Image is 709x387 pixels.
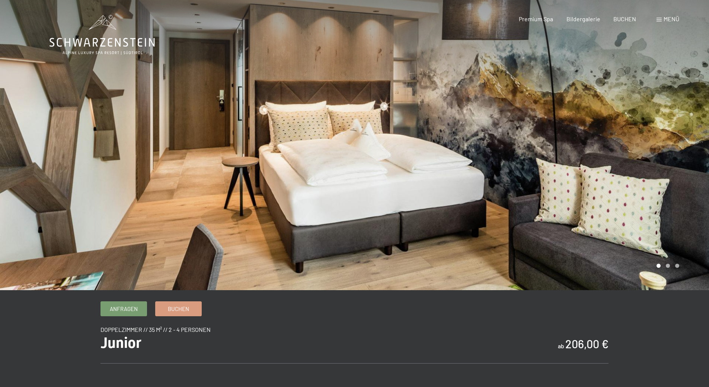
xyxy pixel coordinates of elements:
[565,337,609,350] b: 206,00 €
[100,326,211,333] span: Doppelzimmer // 35 m² // 2 - 4 Personen
[156,302,201,316] a: Buchen
[566,15,600,22] a: Bildergalerie
[519,15,553,22] a: Premium Spa
[558,342,564,349] span: ab
[110,305,138,313] span: Anfragen
[613,15,636,22] a: BUCHEN
[664,15,679,22] span: Menü
[101,302,147,316] a: Anfragen
[100,334,141,352] span: Junior
[168,305,189,313] span: Buchen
